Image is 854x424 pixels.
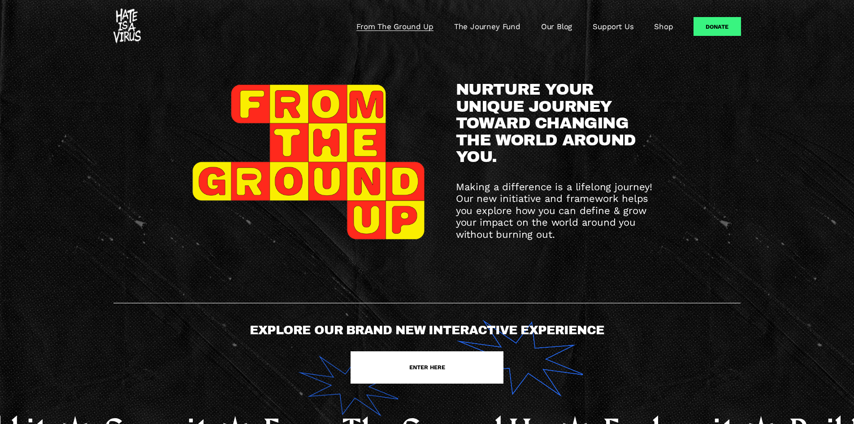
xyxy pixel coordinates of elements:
a: ENTER HERE [351,351,504,383]
h4: EXPLORE OUR BRAND NEW INTERACTIVE EXPERIENCE [192,324,662,337]
span: Making a difference is a lifelong journey! Our new initiative and framework helps you explore how... [456,181,656,240]
a: Shop [654,21,673,32]
a: Support Us [593,21,633,32]
a: Our Blog [541,21,572,32]
a: The Journey Fund [454,21,520,32]
span: NURTURE YOUR UNIQUE JOURNEY TOWARD CHANGING THE WORLD AROUND YOU. [456,81,641,165]
a: Donate [694,17,741,36]
a: From The Ground Up [356,21,434,32]
img: #HATEISAVIRUS [113,9,141,44]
